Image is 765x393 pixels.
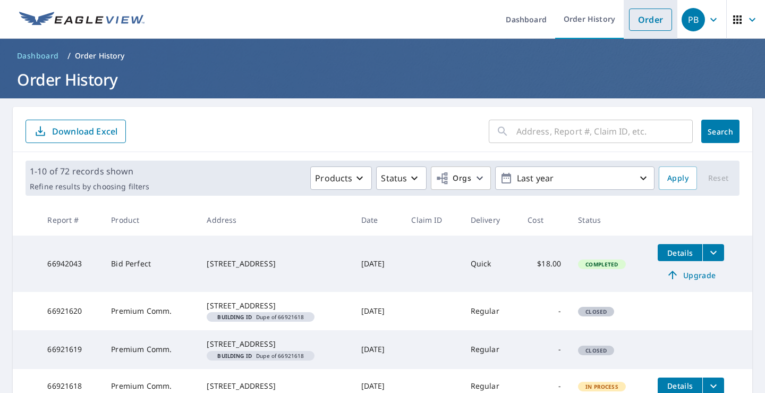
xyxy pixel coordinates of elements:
[403,204,462,236] th: Claim ID
[13,47,752,64] nav: breadcrumb
[667,172,688,185] span: Apply
[217,353,252,358] em: Building ID
[436,172,471,185] span: Orgs
[658,244,702,261] button: detailsBtn-66942043
[207,300,344,311] div: [STREET_ADDRESS]
[664,269,718,281] span: Upgrade
[462,330,520,369] td: Regular
[353,236,403,292] td: [DATE]
[198,204,352,236] th: Address
[513,169,637,188] p: Last year
[629,9,672,31] a: Order
[217,314,252,320] em: Building ID
[519,292,569,330] td: -
[75,51,125,61] p: Order History
[25,120,126,143] button: Download Excel
[207,381,344,391] div: [STREET_ADDRESS]
[13,69,752,90] h1: Order History
[462,236,520,292] td: Quick
[39,236,103,292] td: 66942043
[39,204,103,236] th: Report #
[67,49,71,62] li: /
[462,204,520,236] th: Delivery
[19,12,144,28] img: EV Logo
[103,236,198,292] td: Bid Perfect
[701,120,739,143] button: Search
[664,248,696,258] span: Details
[103,292,198,330] td: Premium Comm.
[579,347,613,354] span: Closed
[310,166,372,190] button: Products
[682,8,705,31] div: PB
[519,236,569,292] td: $18.00
[569,204,649,236] th: Status
[516,116,693,146] input: Address, Report #, Claim ID, etc.
[52,126,117,137] p: Download Excel
[103,204,198,236] th: Product
[579,308,613,315] span: Closed
[315,172,352,185] p: Products
[30,182,149,191] p: Refine results by choosing filters
[431,166,491,190] button: Orgs
[13,47,63,64] a: Dashboard
[519,204,569,236] th: Cost
[30,165,149,178] p: 1-10 of 72 records shown
[353,204,403,236] th: Date
[658,266,724,283] a: Upgrade
[211,314,310,320] span: Dupe of 66921618
[39,330,103,369] td: 66921619
[702,244,724,261] button: filesDropdownBtn-66942043
[211,353,310,358] span: Dupe of 66921618
[579,261,624,268] span: Completed
[579,383,625,390] span: In Process
[664,381,696,391] span: Details
[207,339,344,349] div: [STREET_ADDRESS]
[17,51,59,61] span: Dashboard
[381,172,407,185] p: Status
[462,292,520,330] td: Regular
[495,166,654,190] button: Last year
[39,292,103,330] td: 66921620
[376,166,427,190] button: Status
[353,292,403,330] td: [DATE]
[207,258,344,269] div: [STREET_ADDRESS]
[519,330,569,369] td: -
[659,166,697,190] button: Apply
[103,330,198,369] td: Premium Comm.
[353,330,403,369] td: [DATE]
[710,127,731,137] span: Search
